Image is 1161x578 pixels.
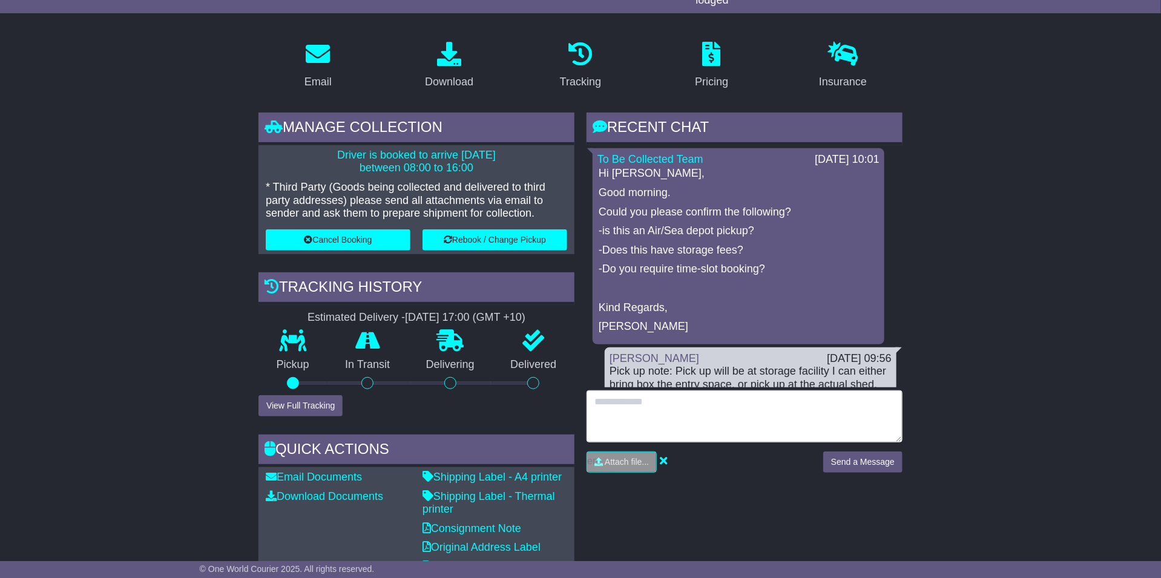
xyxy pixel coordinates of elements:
a: Insurance [811,38,875,94]
p: Could you please confirm the following? [599,206,878,219]
button: Send a Message [823,452,903,473]
div: Quick Actions [258,435,574,467]
a: Download [417,38,481,94]
a: [PERSON_NAME] [610,352,699,364]
a: Pricing [687,38,736,94]
p: In Transit [327,358,409,372]
div: RECENT CHAT [587,113,903,145]
p: -is this an Air/Sea depot pickup? [599,225,878,238]
a: Email Documents [266,471,362,483]
div: [DATE] 10:01 [815,153,880,166]
a: Original Address Label [423,541,541,553]
div: Tracking history [258,272,574,305]
a: Email [297,38,340,94]
div: Insurance [819,74,867,90]
a: Tracking [552,38,609,94]
p: -Do you require time-slot booking? [599,263,878,276]
button: Rebook / Change Pickup [423,229,567,251]
div: Download [425,74,473,90]
p: Good morning. [599,186,878,200]
p: Delivered [493,358,575,372]
div: Email [304,74,332,90]
a: To Be Collected Team [597,153,703,165]
p: Kind Regards, [599,301,878,315]
a: Consignment Note [423,522,521,534]
p: Hi [PERSON_NAME], [599,167,878,180]
div: Tracking [560,74,601,90]
a: Shipping Label - Thermal printer [423,490,555,516]
a: Download Documents [266,490,383,502]
button: Cancel Booking [266,229,410,251]
div: Estimated Delivery - [258,311,574,324]
p: Delivering [408,358,493,372]
p: * Third Party (Goods being collected and delivered to third party addresses) please send all atta... [266,181,567,220]
div: Pick up note: Pick up will be at storage facility I can either bring box the entry space, or pick... [610,365,892,404]
p: Pickup [258,358,327,372]
button: View Full Tracking [258,395,343,416]
div: Manage collection [258,113,574,145]
div: [DATE] 17:00 (GMT +10) [405,311,525,324]
a: Shipping Label - A4 printer [423,471,562,483]
span: © One World Courier 2025. All rights reserved. [200,564,375,574]
p: [PERSON_NAME] [599,320,878,333]
div: Pricing [695,74,728,90]
p: -Does this have storage fees? [599,244,878,257]
div: [DATE] 09:56 [827,352,892,366]
p: Driver is booked to arrive [DATE] between 08:00 to 16:00 [266,149,567,175]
